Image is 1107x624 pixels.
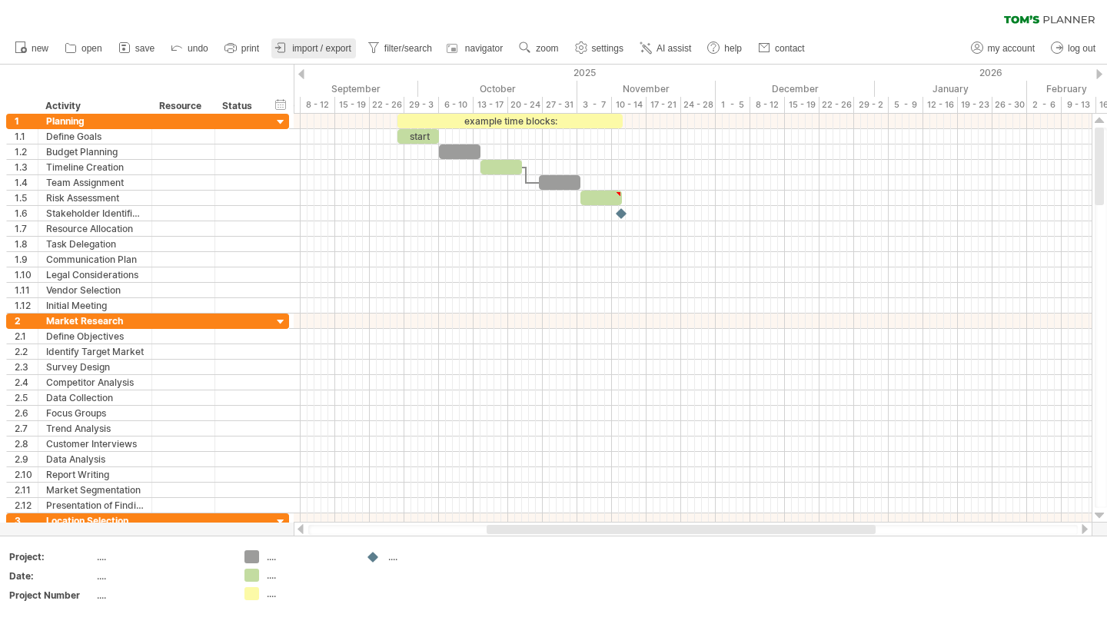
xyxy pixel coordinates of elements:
span: navigator [465,43,503,54]
span: new [32,43,48,54]
div: 2 - 6 [1027,97,1062,113]
div: .... [97,589,226,602]
div: 2.3 [15,360,38,374]
a: log out [1047,38,1100,58]
span: help [724,43,742,54]
div: 20 - 24 [508,97,543,113]
a: undo [167,38,213,58]
div: Budget Planning [46,144,144,159]
div: Project Number [9,589,94,602]
div: 9 - 13 [1062,97,1096,113]
div: Identify Target Market [46,344,144,359]
div: Define Goals [46,129,144,144]
div: 1.4 [15,175,38,190]
div: .... [388,550,472,563]
div: Competitor Analysis [46,375,144,390]
div: 2.10 [15,467,38,482]
div: 2.1 [15,329,38,344]
div: Focus Groups [46,406,144,420]
div: Trend Analysis [46,421,144,436]
a: my account [967,38,1039,58]
div: Date: [9,569,94,583]
div: 29 - 2 [854,97,889,113]
div: 19 - 23 [958,97,992,113]
div: 1.10 [15,267,38,282]
a: zoom [515,38,563,58]
span: log out [1068,43,1095,54]
div: .... [267,569,351,582]
div: Team Assignment [46,175,144,190]
a: new [11,38,53,58]
div: November 2025 [577,81,716,97]
div: 2.7 [15,421,38,436]
span: AI assist [657,43,691,54]
div: .... [97,569,226,583]
div: 2.9 [15,452,38,466]
div: 24 - 28 [681,97,716,113]
div: 29 - 3 [404,97,439,113]
a: import / export [271,38,356,58]
div: October 2025 [418,81,577,97]
div: Define Objectives [46,329,144,344]
div: Legal Considerations [46,267,144,282]
div: example time blocks: [397,114,623,128]
div: Resource Allocation [46,221,144,236]
div: Task Delegation [46,237,144,251]
div: 13 - 17 [474,97,508,113]
div: Planning [46,114,144,128]
div: Presentation of Findings [46,498,144,513]
div: 5 - 9 [889,97,923,113]
div: 15 - 19 [785,97,819,113]
div: 2.6 [15,406,38,420]
div: 2 [15,314,38,328]
div: 1 [15,114,38,128]
div: 1.9 [15,252,38,267]
a: help [703,38,746,58]
span: filter/search [384,43,432,54]
div: January 2026 [875,81,1027,97]
div: Resource [159,98,206,114]
div: 2.12 [15,498,38,513]
div: 12 - 16 [923,97,958,113]
div: 3 [15,513,38,528]
a: navigator [444,38,507,58]
div: Location Selection [46,513,144,528]
div: 1.3 [15,160,38,174]
div: Communication Plan [46,252,144,267]
div: 10 - 14 [612,97,647,113]
div: December 2025 [716,81,875,97]
div: 1.11 [15,283,38,297]
div: 2.8 [15,436,38,451]
div: .... [267,587,351,600]
a: print [221,38,264,58]
div: Vendor Selection [46,283,144,297]
span: print [241,43,259,54]
span: save [135,43,155,54]
span: open [81,43,102,54]
span: contact [775,43,805,54]
div: Activity [45,98,143,114]
div: start [397,129,439,144]
div: 1.1 [15,129,38,144]
div: 17 - 21 [647,97,681,113]
div: 6 - 10 [439,97,474,113]
div: 3 - 7 [577,97,612,113]
div: 2.5 [15,390,38,405]
span: zoom [536,43,558,54]
a: AI assist [636,38,696,58]
div: 1 - 5 [716,97,750,113]
div: 15 - 19 [335,97,370,113]
div: Market Research [46,314,144,328]
div: Status [222,98,256,114]
a: filter/search [364,38,437,58]
div: 26 - 30 [992,97,1027,113]
div: 1.8 [15,237,38,251]
div: 8 - 12 [301,97,335,113]
span: settings [592,43,623,54]
div: Project: [9,550,94,563]
div: Data Analysis [46,452,144,466]
div: 27 - 31 [543,97,577,113]
div: Report Writing [46,467,144,482]
a: save [115,38,159,58]
span: my account [988,43,1035,54]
